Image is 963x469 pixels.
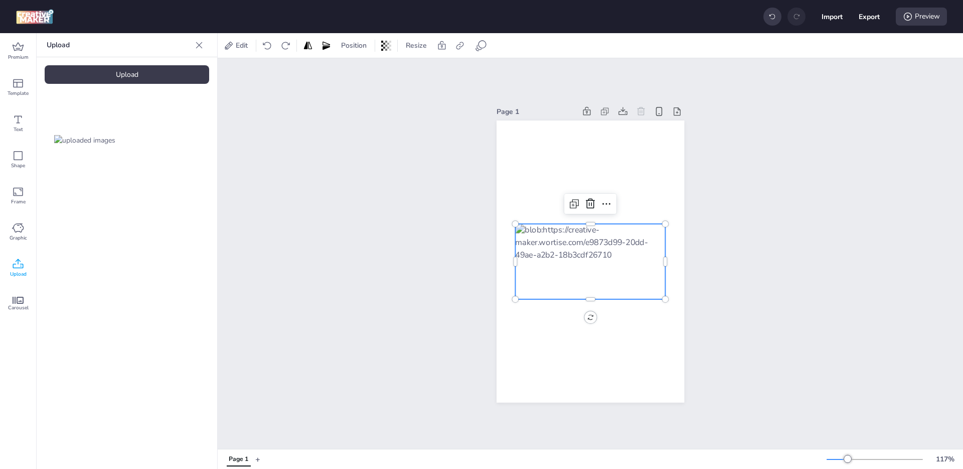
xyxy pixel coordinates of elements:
div: Preview [896,8,947,26]
div: Tabs [222,450,255,468]
span: Text [14,126,23,134]
span: Carousel [8,304,29,312]
span: Premium [8,53,29,61]
span: Upload [10,270,27,278]
span: Resize [404,40,429,51]
div: Page 1 [229,455,248,464]
p: Upload [47,33,191,57]
button: + [255,450,260,468]
button: Import [822,6,843,27]
span: Position [339,40,369,51]
div: Upload [45,65,209,84]
div: Page 1 [497,106,576,117]
button: Export [859,6,880,27]
span: Frame [11,198,26,206]
span: Graphic [10,234,27,242]
img: uploaded images [54,135,115,146]
span: Shape [11,162,25,170]
img: logo Creative Maker [16,9,54,24]
span: Template [8,89,29,97]
span: Edit [234,40,250,51]
div: 117 % [933,454,957,464]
